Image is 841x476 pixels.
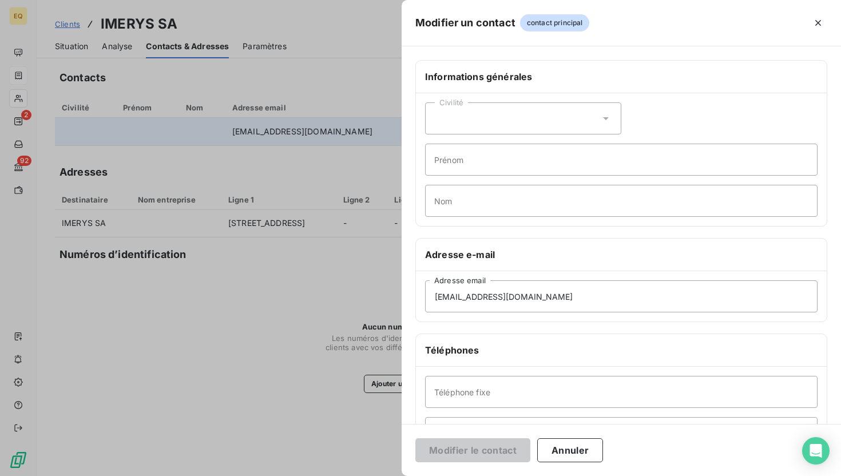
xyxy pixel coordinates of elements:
input: placeholder [425,185,818,217]
h6: Téléphones [425,343,818,357]
h6: Informations générales [425,70,818,84]
span: contact principal [520,14,590,31]
input: placeholder [425,417,818,449]
button: Annuler [537,438,603,462]
h5: Modifier un contact [415,15,515,31]
input: placeholder [425,376,818,408]
div: Open Intercom Messenger [802,437,830,465]
input: placeholder [425,144,818,176]
input: placeholder [425,280,818,312]
button: Modifier le contact [415,438,530,462]
h6: Adresse e-mail [425,248,818,261]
